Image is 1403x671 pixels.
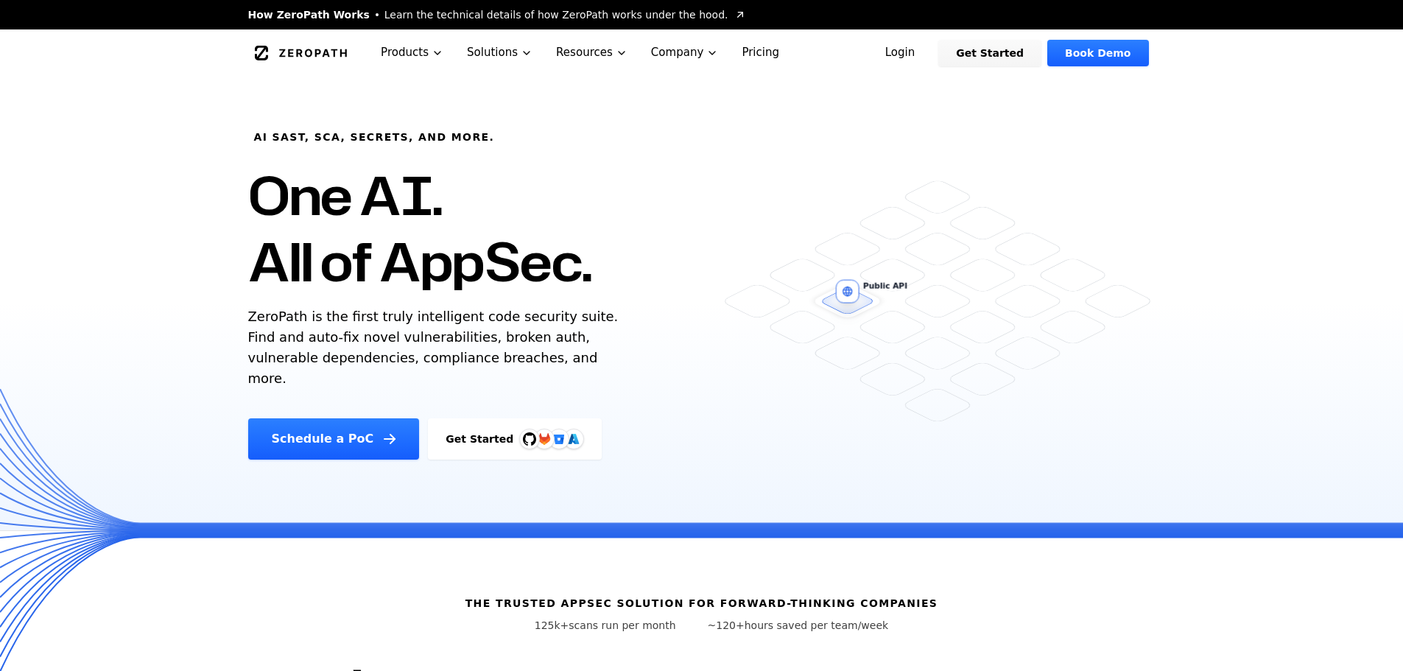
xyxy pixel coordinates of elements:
h6: The Trusted AppSec solution for forward-thinking companies [465,596,938,611]
p: ZeroPath is the first truly intelligent code security suite. Find and auto-fix novel vulnerabilit... [248,306,625,389]
span: 125k+ [535,619,569,631]
a: Pricing [730,29,791,76]
p: scans run per month [515,618,696,633]
h1: One AI. All of AppSec. [248,162,592,295]
span: How ZeroPath Works [248,7,370,22]
button: Solutions [455,29,544,76]
a: Login [868,40,933,66]
button: Products [369,29,455,76]
a: Get StartedGitHubGitLabAzure [428,418,602,460]
span: ~120+ [708,619,745,631]
button: Company [639,29,731,76]
nav: Global [231,29,1173,76]
img: Azure [568,433,580,445]
span: Learn the technical details of how ZeroPath works under the hood. [384,7,728,22]
a: Schedule a PoC [248,418,420,460]
a: Book Demo [1047,40,1148,66]
a: How ZeroPath WorksLearn the technical details of how ZeroPath works under the hood. [248,7,746,22]
img: GitHub [523,432,536,446]
p: hours saved per team/week [708,618,889,633]
svg: Bitbucket [551,431,567,447]
img: GitLab [530,424,559,454]
a: Get Started [938,40,1041,66]
h6: AI SAST, SCA, Secrets, and more. [254,130,495,144]
button: Resources [544,29,639,76]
